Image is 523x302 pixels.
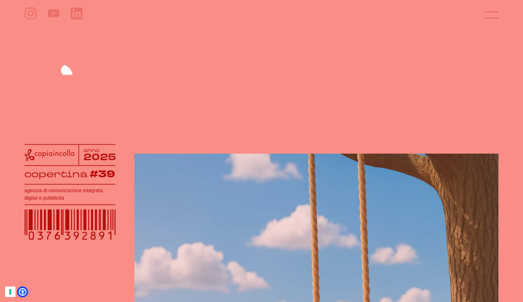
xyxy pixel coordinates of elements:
[83,147,100,154] tspan: anno
[19,288,26,296] a: Apri il menu di accessibilità
[25,187,115,202] h1: agenzia di comunicazione integrata, digital e pubblicità
[83,151,116,164] tspan: 2025
[89,168,115,181] tspan: #39
[5,286,16,297] button: Le tue preferenze relative al consenso per le tecnologie di tracciamento
[24,168,87,180] tspan: copertina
